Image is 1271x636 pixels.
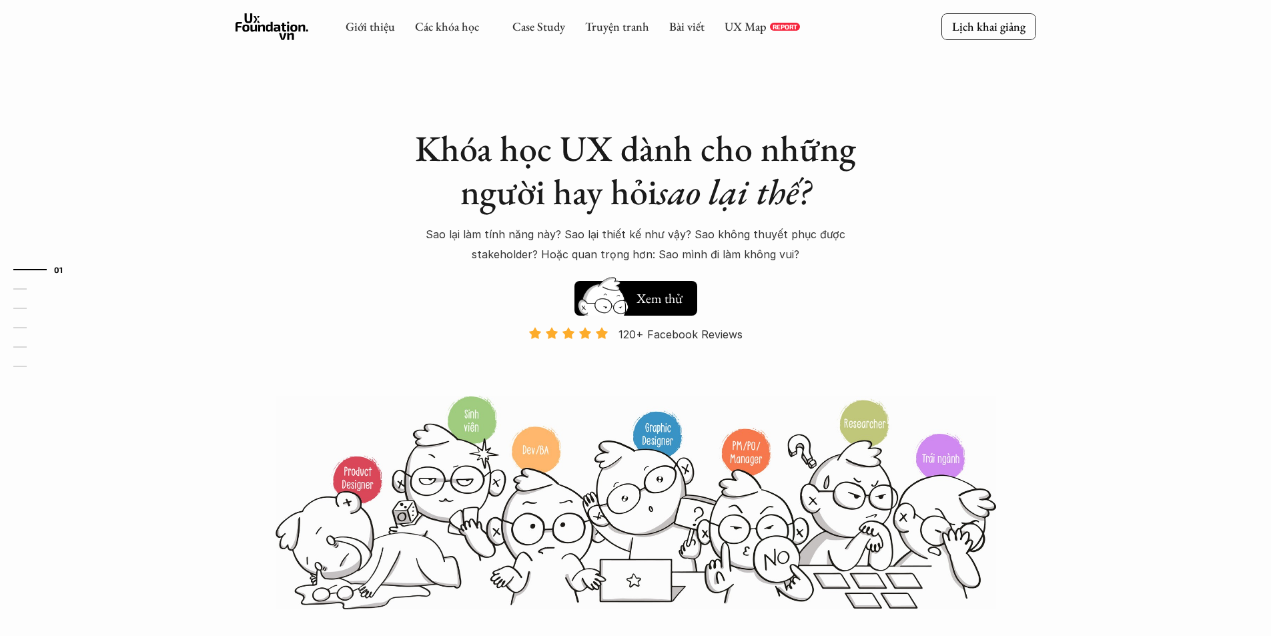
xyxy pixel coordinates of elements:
a: 01 [13,262,77,278]
a: Case Study [512,19,565,34]
a: Truyện tranh [585,19,649,34]
a: Lịch khai giảng [941,13,1036,39]
strong: 01 [54,265,63,274]
a: 120+ Facebook Reviews [517,326,755,394]
h5: Xem thử [634,289,684,308]
a: Bài viết [669,19,705,34]
p: REPORT [773,23,797,31]
h1: Khóa học UX dành cho những người hay hỏi [402,127,869,214]
a: Xem thử [574,274,697,316]
p: Lịch khai giảng [952,19,1025,34]
a: Các khóa học [415,19,479,34]
em: sao lại thế? [657,168,811,215]
p: 120+ Facebook Reviews [618,324,743,344]
a: UX Map [725,19,767,34]
p: Sao lại làm tính năng này? Sao lại thiết kế như vậy? Sao không thuyết phục được stakeholder? Hoặc... [402,224,869,265]
a: Giới thiệu [346,19,395,34]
